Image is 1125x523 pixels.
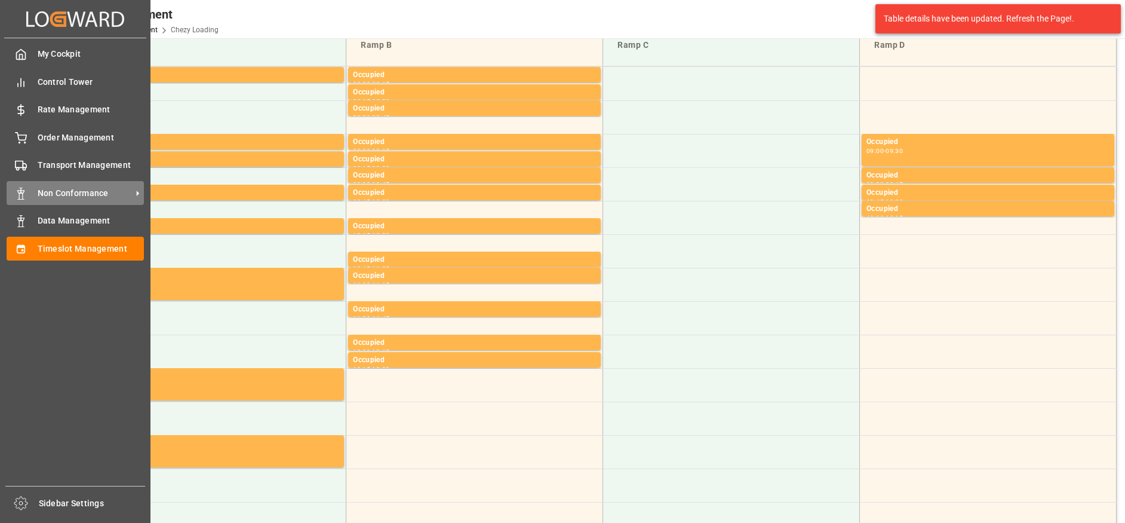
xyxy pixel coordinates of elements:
[886,215,903,221] div: 10:15
[38,215,145,227] span: Data Management
[353,170,596,182] div: Occupied
[7,209,144,233] a: Data Management
[866,148,884,154] div: 09:00
[866,203,1109,215] div: Occupied
[99,34,336,56] div: Ramp A
[886,182,903,187] div: 09:45
[353,87,596,99] div: Occupied
[866,187,1109,199] div: Occupied
[7,237,144,260] a: Timeslot Management
[886,199,903,204] div: 10:00
[353,99,370,104] div: 08:15
[372,166,389,171] div: 09:30
[370,266,372,271] div: -
[353,233,370,238] div: 10:15
[38,103,145,116] span: Rate Management
[370,148,372,154] div: -
[353,154,596,166] div: Occupied
[7,126,144,149] a: Order Management
[38,48,145,60] span: My Cockpit
[372,99,389,104] div: 08:30
[353,148,370,154] div: 09:00
[866,215,884,221] div: 10:00
[866,170,1109,182] div: Occupied
[353,337,596,349] div: Occupied
[886,148,903,154] div: 09:30
[96,154,339,166] div: Occupied
[353,166,370,171] div: 09:15
[353,349,370,354] div: 12:00
[370,182,372,187] div: -
[353,187,596,199] div: Occupied
[96,270,339,282] div: Occupied
[370,349,372,354] div: -
[372,182,389,187] div: 09:45
[38,76,145,88] span: Control Tower
[7,98,144,121] a: Rate Management
[96,69,339,81] div: Occupied
[353,270,596,282] div: Occupied
[353,266,370,271] div: 10:45
[7,42,144,66] a: My Cockpit
[38,187,132,200] span: Non Conformance
[353,69,596,81] div: Occupied
[353,199,370,204] div: 09:45
[96,187,339,199] div: Occupied
[96,371,339,383] div: Occupied
[353,221,596,233] div: Occupied
[38,243,145,255] span: Timeslot Management
[372,148,389,154] div: 09:15
[869,34,1106,56] div: Ramp D
[39,497,146,510] span: Sidebar Settings
[884,148,886,154] div: -
[353,354,596,366] div: Occupied
[353,254,596,266] div: Occupied
[96,136,339,148] div: Occupied
[372,81,389,87] div: 08:15
[370,166,372,171] div: -
[370,282,372,288] div: -
[370,199,372,204] div: -
[353,81,370,87] div: 08:00
[353,115,370,120] div: 08:30
[372,233,389,238] div: 10:30
[613,34,850,56] div: Ramp C
[353,182,370,187] div: 09:30
[884,215,886,221] div: -
[372,366,389,372] div: 12:30
[370,115,372,120] div: -
[7,70,144,93] a: Control Tower
[38,131,145,144] span: Order Management
[353,282,370,288] div: 11:00
[372,115,389,120] div: 08:45
[370,366,372,372] div: -
[353,316,370,321] div: 11:30
[866,182,884,187] div: 09:30
[884,199,886,204] div: -
[353,103,596,115] div: Occupied
[370,233,372,238] div: -
[372,316,389,321] div: 11:45
[356,34,593,56] div: Ramp B
[353,304,596,316] div: Occupied
[370,316,372,321] div: -
[884,13,1104,25] div: Table details have been updated. Refresh the Page!.
[370,99,372,104] div: -
[38,159,145,172] span: Transport Management
[372,199,389,204] div: 10:00
[370,81,372,87] div: -
[866,136,1109,148] div: Occupied
[96,438,339,449] div: Occupied
[372,282,389,288] div: 11:15
[372,349,389,354] div: 12:15
[353,366,370,372] div: 12:15
[7,154,144,177] a: Transport Management
[884,182,886,187] div: -
[866,199,884,204] div: 09:45
[353,136,596,148] div: Occupied
[372,266,389,271] div: 11:00
[96,221,339,233] div: Occupied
